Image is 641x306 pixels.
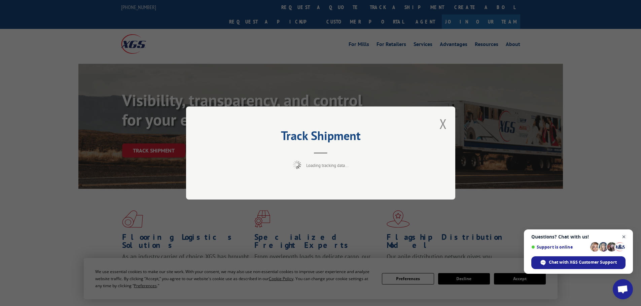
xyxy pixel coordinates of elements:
span: Questions? Chat with us! [531,234,626,239]
img: xgs-loading [293,161,301,169]
span: Close chat [620,233,628,241]
div: Chat with XGS Customer Support [531,256,626,269]
h2: Track Shipment [220,131,422,144]
span: Loading tracking data... [306,163,349,168]
div: Open chat [613,279,633,299]
button: Close modal [439,115,447,133]
span: Support is online [531,245,588,250]
span: Chat with XGS Customer Support [549,259,617,265]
